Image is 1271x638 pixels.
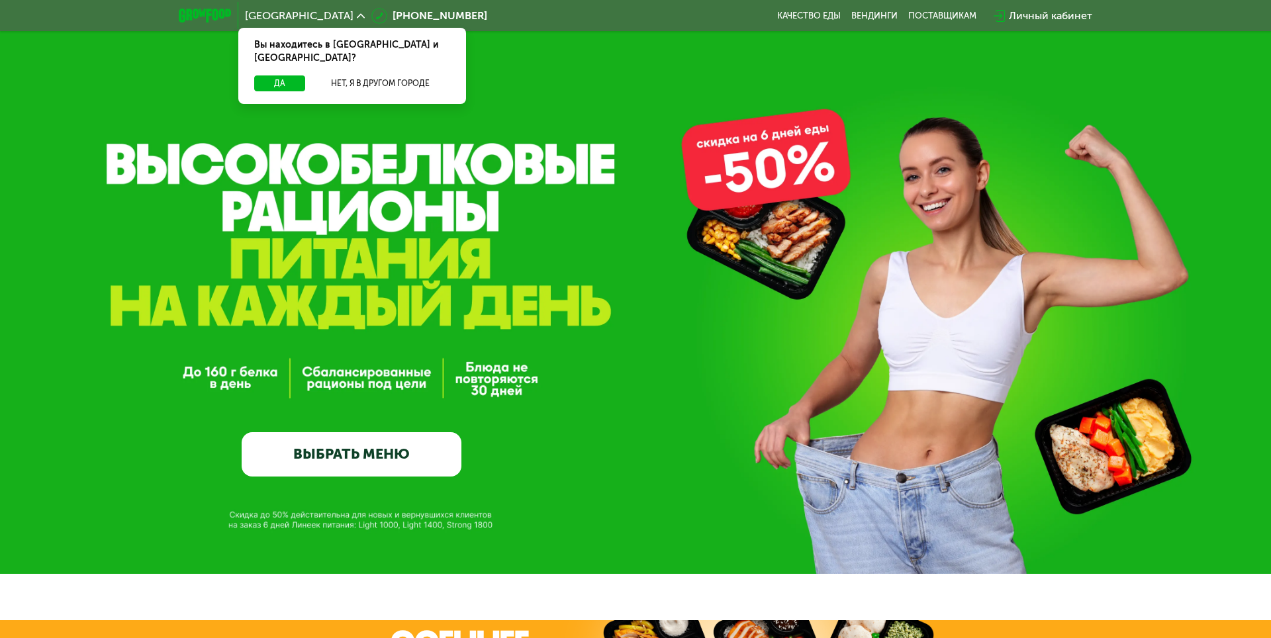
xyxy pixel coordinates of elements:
[908,11,976,21] div: поставщикам
[242,432,461,477] a: ВЫБРАТЬ МЕНЮ
[254,75,305,91] button: Да
[245,11,353,21] span: [GEOGRAPHIC_DATA]
[777,11,841,21] a: Качество еды
[310,75,450,91] button: Нет, я в другом городе
[1009,8,1092,24] div: Личный кабинет
[371,8,487,24] a: [PHONE_NUMBER]
[238,28,466,75] div: Вы находитесь в [GEOGRAPHIC_DATA] и [GEOGRAPHIC_DATA]?
[851,11,898,21] a: Вендинги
